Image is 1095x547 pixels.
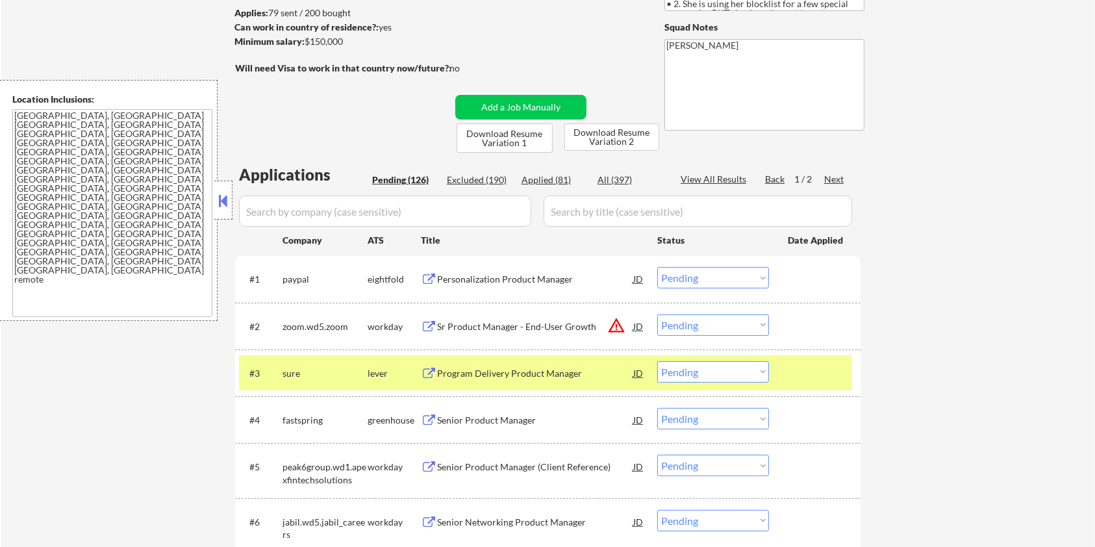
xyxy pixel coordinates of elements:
input: Search by title (case sensitive) [544,196,852,227]
div: Sr Product Manager - End-User Growth [437,320,633,333]
div: Back [765,173,786,186]
div: yes [234,21,447,34]
button: warning_amber [607,316,625,335]
input: Search by company (case sensitive) [239,196,531,227]
div: ATS [368,234,421,247]
div: Date Applied [788,234,845,247]
div: Company [283,234,368,247]
div: zoom.wd5.zoom [283,320,368,333]
div: #1 [249,273,272,286]
div: paypal [283,273,368,286]
div: Senior Product Manager [437,414,633,427]
div: 79 sent / 200 bought [234,6,451,19]
div: Personalization Product Manager [437,273,633,286]
strong: Applies: [234,7,268,18]
div: #4 [249,414,272,427]
div: workday [368,516,421,529]
div: #3 [249,367,272,380]
div: All (397) [598,173,662,186]
div: JD [632,510,645,533]
div: Applied (81) [522,173,586,186]
strong: Will need Visa to work in that country now/future?: [235,62,451,73]
div: Senior Product Manager (Client Reference) [437,461,633,474]
div: $150,000 [234,35,451,48]
div: Excluded (190) [447,173,512,186]
div: Pending (126) [372,173,437,186]
div: Location Inclusions: [12,93,212,106]
div: Senior Networking Product Manager [437,516,633,529]
div: Squad Notes [664,21,864,34]
div: 1 / 2 [794,173,824,186]
div: JD [632,455,645,478]
div: Applications [239,167,368,183]
div: lever [368,367,421,380]
div: Program Delivery Product Manager [437,367,633,380]
div: jabil.wd5.jabil_careers [283,516,368,541]
div: Next [824,173,845,186]
div: eightfold [368,273,421,286]
div: JD [632,267,645,290]
div: View All Results [681,173,750,186]
strong: Minimum salary: [234,36,305,47]
div: JD [632,314,645,338]
div: sure [283,367,368,380]
button: Download Resume Variation 1 [457,123,553,153]
div: JD [632,408,645,431]
button: Download Resume Variation 2 [564,123,659,151]
div: #2 [249,320,272,333]
strong: Can work in country of residence?: [234,21,379,32]
div: peak6group.wd1.apexfintechsolutions [283,461,368,486]
div: #5 [249,461,272,474]
div: fastspring [283,414,368,427]
div: no [449,62,486,75]
div: workday [368,320,421,333]
div: JD [632,361,645,385]
div: Title [421,234,645,247]
button: Add a Job Manually [455,95,586,120]
div: workday [368,461,421,474]
div: greenhouse [368,414,421,427]
div: #6 [249,516,272,529]
div: Status [657,228,769,251]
